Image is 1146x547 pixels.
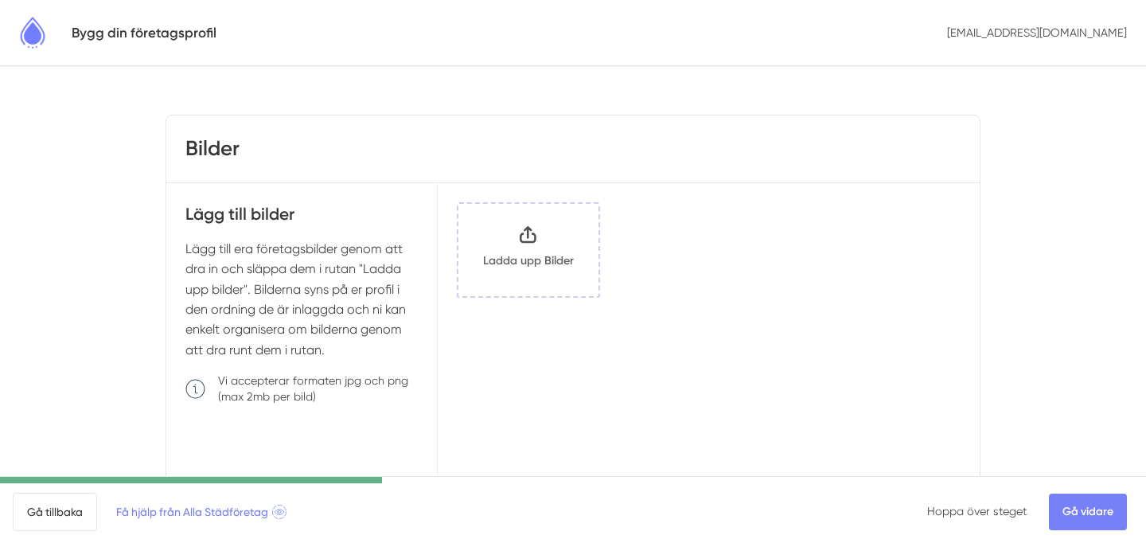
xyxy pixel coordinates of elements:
a: Hoppa över steget [927,505,1027,518]
h3: Bilder [185,135,240,163]
h5: Bygg din företagsprofil [72,22,216,44]
span: Få hjälp från Alla Städföretag [116,503,286,521]
p: [EMAIL_ADDRESS][DOMAIN_NAME] [941,18,1133,47]
p: Lägg till era företagsbilder genom att dra in och släppa dem i rutan "Ladda upp bilder". Bilderna... [185,239,418,360]
a: Gå vidare [1049,494,1127,530]
img: Alla Städföretag [13,13,53,53]
p: Vi accepterar formaten jpg och png (max 2mb per bild) [218,373,418,404]
h4: Lägg till bilder [185,202,418,238]
a: Gå tillbaka [13,493,97,531]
